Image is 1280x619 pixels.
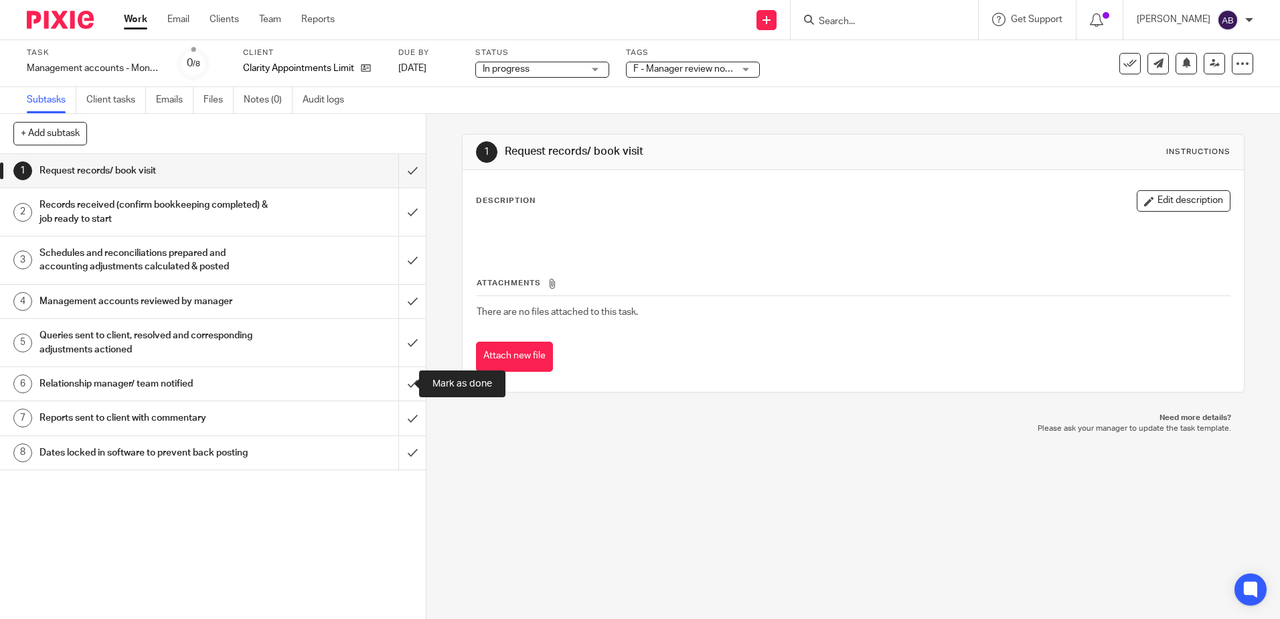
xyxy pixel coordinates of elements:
[244,87,293,113] a: Notes (0)
[483,64,530,74] span: In progress
[1166,147,1230,157] div: Instructions
[187,56,200,71] div: 0
[259,13,281,26] a: Team
[817,16,938,28] input: Search
[193,60,200,68] small: /8
[475,423,1230,434] p: Please ask your manager to update the task template.
[13,334,32,352] div: 5
[243,48,382,58] label: Client
[626,48,760,58] label: Tags
[505,145,882,159] h1: Request records/ book visit
[39,408,270,428] h1: Reports sent to client with commentary
[1011,15,1062,24] span: Get Support
[398,64,426,73] span: [DATE]
[13,374,32,393] div: 6
[13,122,87,145] button: + Add subtask
[1217,9,1238,31] img: svg%3E
[13,409,32,427] div: 7
[156,87,193,113] a: Emails
[477,279,541,287] span: Attachments
[27,11,94,29] img: Pixie
[243,62,354,75] p: Clarity Appointments Limited
[475,48,609,58] label: Status
[204,87,234,113] a: Files
[13,251,32,269] div: 3
[210,13,239,26] a: Clients
[27,48,161,58] label: Task
[39,374,270,394] h1: Relationship manager/ team notified
[167,13,189,26] a: Email
[476,342,553,372] button: Attach new file
[13,443,32,462] div: 8
[476,196,536,206] p: Description
[39,243,270,277] h1: Schedules and reconciliations prepared and accounting adjustments calculated & posted
[27,62,161,75] div: Management accounts - Monthly
[39,291,270,312] h1: Management accounts reviewed by manager
[303,87,354,113] a: Audit logs
[475,413,1230,423] p: Need more details?
[13,161,32,180] div: 1
[39,161,270,181] h1: Request records/ book visit
[86,87,146,113] a: Client tasks
[1137,13,1210,26] p: [PERSON_NAME]
[39,326,270,360] h1: Queries sent to client, resolved and corresponding adjustments actioned
[301,13,335,26] a: Reports
[39,443,270,463] h1: Dates locked in software to prevent back posting
[39,195,270,229] h1: Records received (confirm bookkeeping completed) & job ready to start
[13,203,32,222] div: 2
[476,141,497,163] div: 1
[27,87,76,113] a: Subtasks
[124,13,147,26] a: Work
[633,64,801,74] span: F - Manager review notes to be actioned
[398,48,459,58] label: Due by
[477,307,638,317] span: There are no files attached to this task.
[1137,190,1230,212] button: Edit description
[13,292,32,311] div: 4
